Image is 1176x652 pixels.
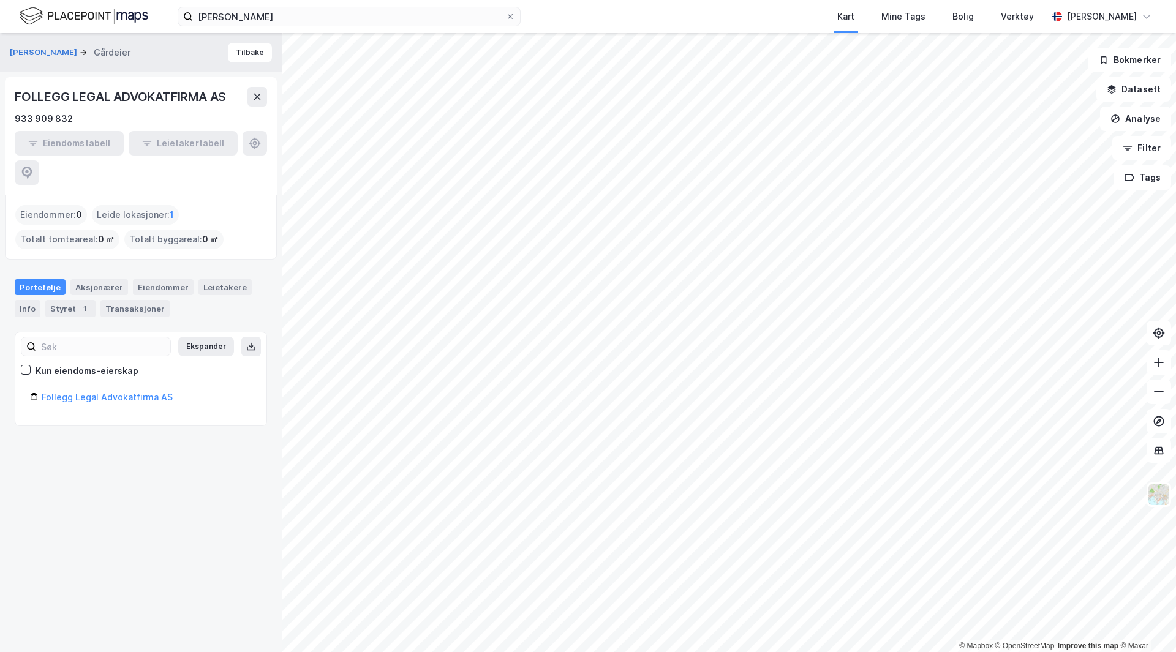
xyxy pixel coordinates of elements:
[15,205,87,225] div: Eiendommer :
[15,300,40,317] div: Info
[45,300,96,317] div: Styret
[94,45,130,60] div: Gårdeier
[36,364,138,378] div: Kun eiendoms-eierskap
[20,6,148,27] img: logo.f888ab2527a4732fd821a326f86c7f29.svg
[1147,483,1170,506] img: Z
[170,208,174,222] span: 1
[1067,9,1137,24] div: [PERSON_NAME]
[881,9,925,24] div: Mine Tags
[76,208,82,222] span: 0
[837,9,854,24] div: Kart
[1100,107,1171,131] button: Analyse
[10,47,80,59] button: [PERSON_NAME]
[1115,593,1176,652] iframe: Chat Widget
[178,337,234,356] button: Ekspander
[198,279,252,295] div: Leietakere
[15,230,119,249] div: Totalt tomteareal :
[133,279,194,295] div: Eiendommer
[1058,642,1118,650] a: Improve this map
[1115,593,1176,652] div: Kontrollprogram for chat
[100,300,170,317] div: Transaksjoner
[202,232,219,247] span: 0 ㎡
[92,205,179,225] div: Leide lokasjoner :
[42,392,173,402] a: Follegg Legal Advokatfirma AS
[70,279,128,295] div: Aksjonærer
[228,43,272,62] button: Tilbake
[15,87,228,107] div: FOLLEGG LEGAL ADVOKATFIRMA AS
[1112,136,1171,160] button: Filter
[1114,165,1171,190] button: Tags
[952,9,974,24] div: Bolig
[124,230,224,249] div: Totalt byggareal :
[995,642,1055,650] a: OpenStreetMap
[1088,48,1171,72] button: Bokmerker
[959,642,993,650] a: Mapbox
[193,7,505,26] input: Søk på adresse, matrikkel, gårdeiere, leietakere eller personer
[1096,77,1171,102] button: Datasett
[15,279,66,295] div: Portefølje
[1001,9,1034,24] div: Verktøy
[78,302,91,315] div: 1
[36,337,170,356] input: Søk
[15,111,73,126] div: 933 909 832
[98,232,115,247] span: 0 ㎡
